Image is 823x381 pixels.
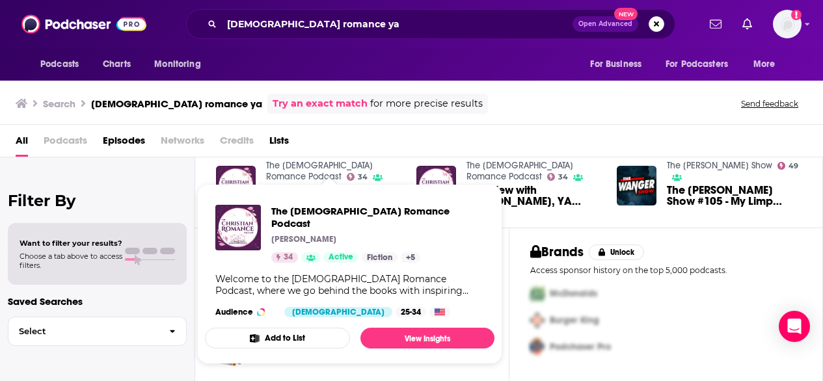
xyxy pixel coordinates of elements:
[657,52,747,77] button: open menu
[40,55,79,73] span: Podcasts
[547,173,569,181] a: 34
[370,96,483,111] span: for more precise results
[550,341,611,352] span: Podchaser Pro
[666,55,728,73] span: For Podcasters
[550,288,597,299] span: McDonalds
[401,252,420,263] a: +5
[744,52,792,77] button: open menu
[360,328,494,348] a: View Insights
[220,130,254,157] span: Credits
[789,163,798,169] span: 49
[21,12,146,36] img: Podchaser - Follow, Share and Rate Podcasts
[145,52,217,77] button: open menu
[216,166,256,205] img: Episode 2: Interview with CJ Milacci, YA Dystopian with Hope
[737,98,802,109] button: Send feedback
[215,307,274,317] h3: Audience
[43,98,75,110] h3: Search
[617,166,656,205] img: The Wanger Show #105 - My Limp Chemical Bizkit Romance Sword & Shield
[103,55,131,73] span: Charts
[362,252,398,263] a: Fiction
[271,252,298,263] a: 34
[20,252,122,270] span: Choose a tab above to access filters.
[222,14,573,34] input: Search podcasts, credits, & more...
[273,96,368,111] a: Try an exact match
[530,265,802,275] p: Access sponsor history on the top 5,000 podcasts.
[525,334,550,360] img: Third Pro Logo
[44,130,87,157] span: Podcasts
[791,10,802,20] svg: Add a profile image
[8,327,159,335] span: Select
[779,311,810,342] div: Open Intercom Messenger
[578,21,632,27] span: Open Advanced
[329,251,353,264] span: Active
[705,13,727,35] a: Show notifications dropdown
[8,191,187,210] h2: Filter By
[667,160,772,171] a: The Wanger Show
[466,160,573,182] a: The Christian Romance Podcast
[271,205,484,230] span: The [DEMOGRAPHIC_DATA] Romance Podcast
[16,130,28,157] a: All
[466,185,601,207] span: Interview with [PERSON_NAME], YA Dystopian with [PERSON_NAME]
[94,52,139,77] a: Charts
[266,160,373,182] a: The Christian Romance Podcast
[667,185,802,207] a: The Wanger Show #105 - My Limp Chemical Bizkit Romance Sword & Shield
[154,55,200,73] span: Monitoring
[416,166,456,205] img: Interview with CJ Milacci, YA Dystopian with Hope
[558,174,568,180] span: 34
[753,55,776,73] span: More
[773,10,802,38] button: Show profile menu
[589,244,644,260] button: Unlock
[323,252,358,263] a: Active
[614,8,638,20] span: New
[590,55,641,73] span: For Business
[103,130,145,157] a: Episodes
[773,10,802,38] span: Logged in as lorlinskyyorkshire
[358,174,368,180] span: 34
[737,13,757,35] a: Show notifications dropdown
[347,173,368,181] a: 34
[396,307,426,317] div: 25-34
[215,273,484,296] div: Welcome to the [DEMOGRAPHIC_DATA] Romance Podcast, where we go behind the books with inspiring [D...
[8,317,187,346] button: Select
[271,234,336,244] p: [PERSON_NAME]
[777,162,799,170] a: 49
[161,130,204,157] span: Networks
[581,52,658,77] button: open menu
[525,307,550,334] img: Second Pro Logo
[269,130,289,157] a: Lists
[186,9,675,39] div: Search podcasts, credits, & more...
[20,239,122,248] span: Want to filter your results?
[525,280,550,307] img: First Pro Logo
[773,10,802,38] img: User Profile
[8,295,187,308] p: Saved Searches
[31,52,96,77] button: open menu
[91,98,262,110] h3: [DEMOGRAPHIC_DATA] romance ya
[284,307,392,317] div: [DEMOGRAPHIC_DATA]
[284,251,293,264] span: 34
[466,185,601,207] a: Interview with CJ Milacci, YA Dystopian with Hope
[530,244,584,260] h2: Brands
[205,328,350,348] button: Add to List
[667,185,802,207] span: The [PERSON_NAME] Show #105 - My Limp Chemical Bizkit Romance Sword & Shield
[215,205,261,250] img: The Christian Romance Podcast
[573,16,638,32] button: Open AdvancedNew
[550,315,599,326] span: Burger King
[271,205,484,230] a: The Christian Romance Podcast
